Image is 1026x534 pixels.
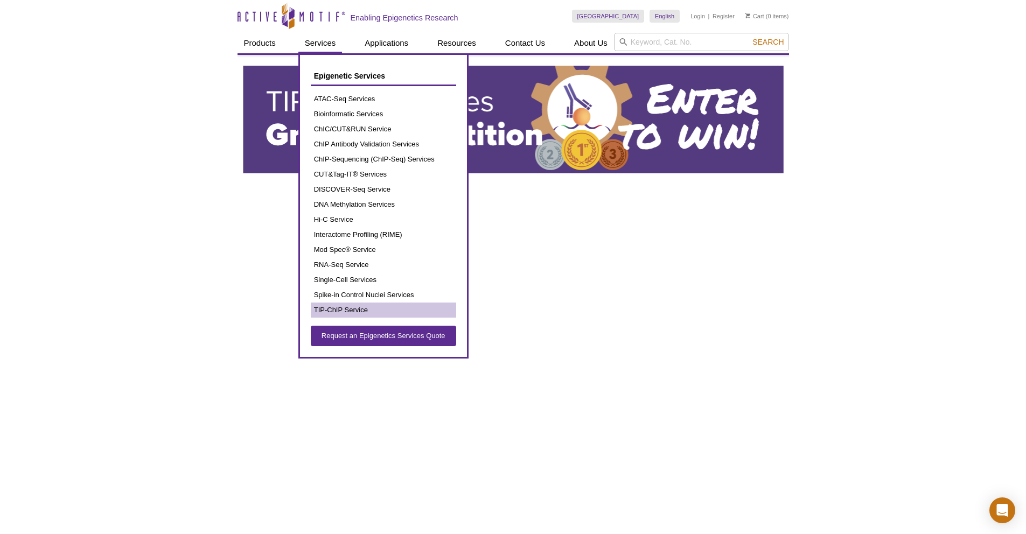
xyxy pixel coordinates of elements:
a: Mod Spec® Service [311,242,456,257]
li: | [708,10,710,23]
a: TIP-ChIP Service [311,303,456,318]
a: Applications [358,33,415,53]
a: Request an Epigenetics Services Quote [311,326,456,346]
a: ChIP-Sequencing (ChIP-Seq) Services [311,152,456,167]
h2: Enabling Epigenetics Research [351,13,458,23]
a: DISCOVER-Seq Service [311,182,456,197]
a: Spike-in Control Nuclei Services [311,287,456,303]
a: Contact Us [499,33,552,53]
a: Resources [431,33,483,53]
input: Keyword, Cat. No. [614,33,789,51]
a: CUT&Tag-IT® Services [311,167,456,182]
a: Register [713,12,735,20]
a: Interactome Profiling (RIME) [311,227,456,242]
button: Search [749,37,787,47]
a: Bioinformatic Services [311,107,456,122]
a: About Us [568,33,614,53]
a: Single-Cell Services [311,272,456,287]
a: Epigenetic Services [311,66,456,86]
a: Services [298,33,343,53]
li: (0 items) [745,10,789,23]
a: Cart [745,12,764,20]
a: Hi-C Service [311,212,456,227]
a: ChIP Antibody Validation Services [311,137,456,152]
a: English [650,10,680,23]
a: DNA Methylation Services [311,197,456,212]
a: [GEOGRAPHIC_DATA] [572,10,645,23]
span: Search [752,38,784,46]
a: RNA-Seq Service [311,257,456,272]
a: ATAC-Seq Services [311,92,456,107]
img: Your Cart [745,13,750,18]
span: Epigenetic Services [314,72,385,80]
a: ChIC/CUT&RUN Service [311,122,456,137]
img: Active Motif TIP-ChIP Services Grant Competition [243,66,784,173]
a: Login [690,12,705,20]
div: Open Intercom Messenger [989,497,1015,523]
a: Products [238,33,282,53]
